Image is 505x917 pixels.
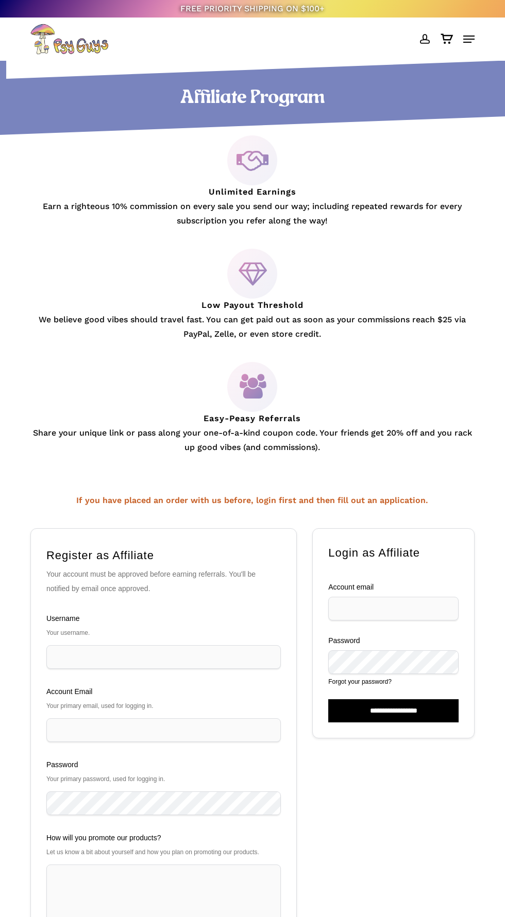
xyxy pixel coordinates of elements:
[30,86,475,110] h1: Affiliate Program
[30,313,475,341] p: We believe good vibes should travel fast. You can get paid out as soon as your commissions reach ...
[463,34,475,44] a: Navigation Menu
[204,413,301,423] strong: Easy-Peasy Referrals
[30,426,475,455] p: Share your unique link or pass along your one-of-a-kind coupon code. Your friends get 20% off and...
[46,772,281,786] p: Your primary password, used for logging in.
[328,580,459,594] label: Account email
[46,626,281,640] p: Your username.
[201,300,304,310] strong: Low Payout Threshold
[46,567,271,596] p: Your account must be approved before earning referrals. You'll be notified by email once approved.
[209,187,296,197] strong: Unlimited Earnings
[46,831,281,845] div: How will you promote our products?
[46,611,281,626] div: Username
[328,633,459,648] label: Password
[76,495,428,505] strong: If you have placed an order with us before, login first and then fill out an application.
[30,24,109,55] img: PsyGuys
[46,547,281,564] h2: Register as Affiliate
[46,757,281,772] div: Password
[46,845,281,859] p: Let us know a bit about yourself and how you plan on promoting our products.
[328,544,448,562] h2: Login as Affiliate
[30,199,475,228] p: Earn a righteous 10% commission on every sale you send our way; including repeated rewards for ev...
[46,684,281,699] div: Account Email
[435,24,458,55] a: Cart
[46,699,281,713] p: Your primary email, used for logging in.
[328,678,392,685] a: Forgot your password?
